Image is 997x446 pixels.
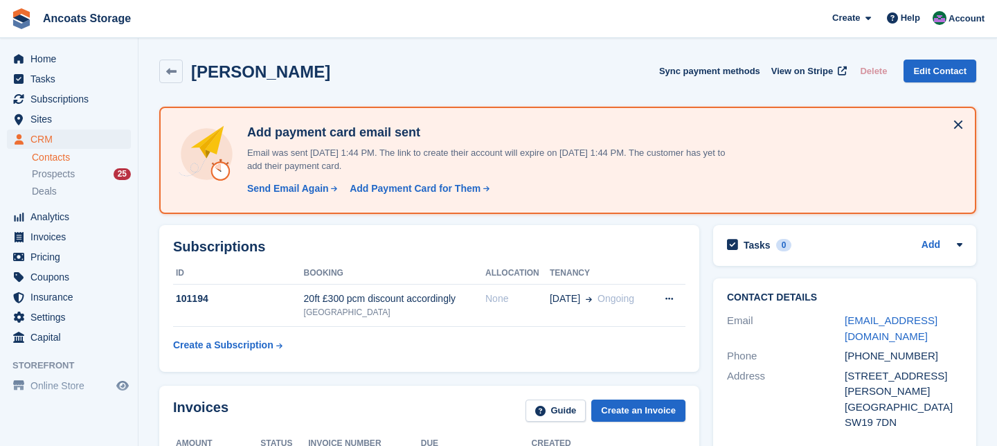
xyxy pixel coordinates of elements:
div: Address [727,368,845,431]
button: Delete [854,60,892,82]
h2: Tasks [744,239,771,251]
span: Create [832,11,860,25]
div: Phone [727,348,845,364]
span: Ongoing [598,293,634,304]
a: menu [7,267,131,287]
span: Settings [30,307,114,327]
img: add-payment-card-4dbda4983b697a7845d177d07a5d71e8a16f1ec00487972de202a45f1e8132f5.svg [177,125,236,184]
a: Edit Contact [904,60,976,82]
a: menu [7,328,131,347]
button: Sync payment methods [659,60,760,82]
h2: Contact Details [727,292,962,303]
a: Create a Subscription [173,332,282,358]
div: 101194 [173,292,304,306]
a: menu [7,376,131,395]
span: Help [901,11,920,25]
th: ID [173,262,304,285]
span: Online Store [30,376,114,395]
div: [PHONE_NUMBER] [845,348,962,364]
th: Booking [304,262,485,285]
span: Invoices [30,227,114,247]
span: Tasks [30,69,114,89]
a: menu [7,49,131,69]
a: menu [7,207,131,226]
div: Email [727,313,845,344]
span: Account [949,12,985,26]
th: Allocation [485,262,550,285]
div: [GEOGRAPHIC_DATA] [845,400,962,416]
a: [EMAIL_ADDRESS][DOMAIN_NAME] [845,314,937,342]
h2: Invoices [173,400,228,422]
span: CRM [30,130,114,149]
span: Analytics [30,207,114,226]
span: Capital [30,328,114,347]
div: Create a Subscription [173,338,273,353]
a: Contacts [32,151,131,164]
a: Create an Invoice [591,400,685,422]
a: Add Payment Card for Them [344,181,491,196]
span: Deals [32,185,57,198]
span: Pricing [30,247,114,267]
h4: Add payment card email sent [242,125,726,141]
a: menu [7,89,131,109]
div: SW19 7DN [845,415,962,431]
a: menu [7,109,131,129]
h2: [PERSON_NAME] [191,62,330,81]
h2: Subscriptions [173,239,685,255]
a: Guide [526,400,586,422]
span: Coupons [30,267,114,287]
span: Subscriptions [30,89,114,109]
div: 25 [114,168,131,180]
p: Email was sent [DATE] 1:44 PM. The link to create their account will expire on [DATE] 1:44 PM. Th... [242,146,726,173]
div: [GEOGRAPHIC_DATA] [304,306,485,319]
a: Deals [32,184,131,199]
div: None [485,292,550,306]
a: menu [7,307,131,327]
a: View on Stripe [766,60,850,82]
th: Tenancy [550,262,651,285]
span: Home [30,49,114,69]
a: menu [7,69,131,89]
div: 20ft £300 pcm discount accordingly [304,292,485,306]
span: Insurance [30,287,114,307]
a: menu [7,130,131,149]
a: menu [7,227,131,247]
a: Add [922,238,940,253]
div: Add Payment Card for Them [350,181,480,196]
img: stora-icon-8386f47178a22dfd0bd8f6a31ec36ba5ce8667c1dd55bd0f319d3a0aa187defe.svg [11,8,32,29]
div: 0 [776,239,792,251]
span: Prospects [32,168,75,181]
a: Prospects 25 [32,167,131,181]
span: Storefront [12,359,138,373]
a: menu [7,247,131,267]
div: Send Email Again [247,181,329,196]
span: View on Stripe [771,64,833,78]
span: [DATE] [550,292,580,306]
a: Preview store [114,377,131,394]
span: Sites [30,109,114,129]
a: Ancoats Storage [37,7,136,30]
a: menu [7,287,131,307]
div: [STREET_ADDRESS][PERSON_NAME] [845,368,962,400]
